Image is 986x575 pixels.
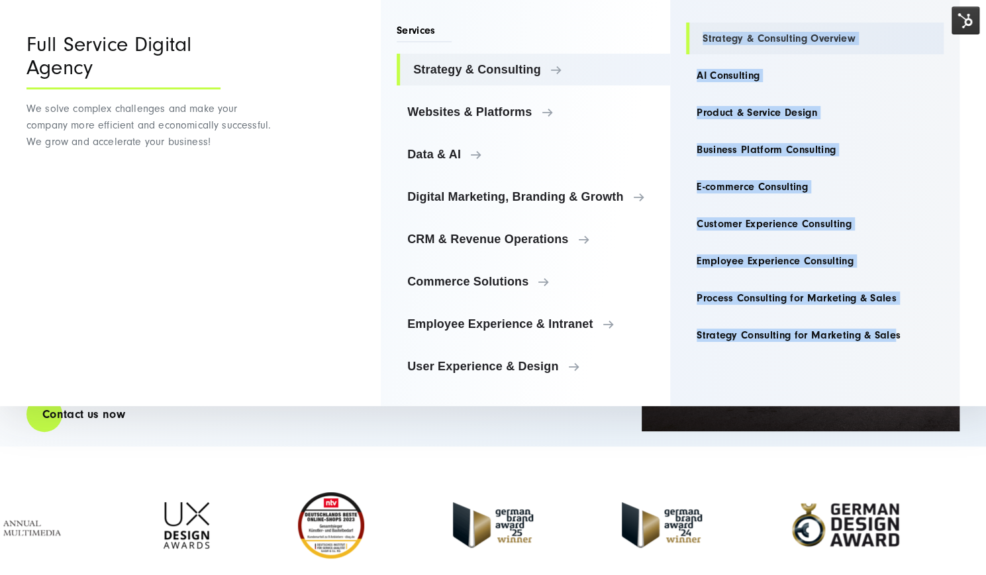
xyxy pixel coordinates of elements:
a: Business Platform Consulting [686,134,944,166]
a: Customer Experience Consulting [686,208,944,240]
span: Commerce Solutions [407,275,660,288]
span: Employee Experience & Intranet [407,317,660,331]
a: User Experience & Design [397,350,670,382]
a: Process Consulting for Marketing & Sales [686,282,944,314]
img: HubSpot Tools Menu Toggle [952,7,979,34]
span: Data & AI [407,148,660,161]
a: Websites & Platforms [397,96,670,128]
a: Strategy Consulting for Marketing & Sales [686,319,944,351]
img: Deutschlands beste Online Shops 2023 - boesner - Kunde - SUNZINET [298,492,364,558]
a: Strategy & Consulting Overview [686,23,944,54]
a: Digital Marketing, Branding & Growth [397,181,670,213]
img: German Brand Award winner 2025 - Full Service Digital Agentur SUNZINET [453,502,533,548]
img: UX-Design-Awards - fullservice digital agentur SUNZINET [164,502,209,549]
span: User Experience & Design [407,360,660,373]
img: German-Brand-Award - fullservice digital agentur SUNZINET [622,502,702,548]
a: Product & Service Design [686,97,944,129]
a: CRM & Revenue Operations [397,223,670,255]
a: Data & AI [397,138,670,170]
img: German-Design-Award - fullservice digital agentur SUNZINET [791,502,900,548]
a: Strategy & Consulting [397,54,670,85]
a: Contact us now [26,395,141,433]
a: Employee Experience & Intranet [397,308,670,340]
a: AI Consulting [686,60,944,91]
div: Full Service Digital Agency [26,33,221,89]
a: Commerce Solutions [397,266,670,297]
a: Employee Experience Consulting [686,245,944,277]
span: Digital Marketing, Branding & Growth [407,190,660,203]
span: CRM & Revenue Operations [407,233,660,246]
span: Websites & Platforms [407,105,660,119]
a: E-commerce Consulting [686,171,944,203]
p: We solve complex challenges and make your company more efficient and economically successful. We ... [26,101,275,150]
span: Services [397,23,452,42]
span: Strategy & Consulting [413,63,660,76]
